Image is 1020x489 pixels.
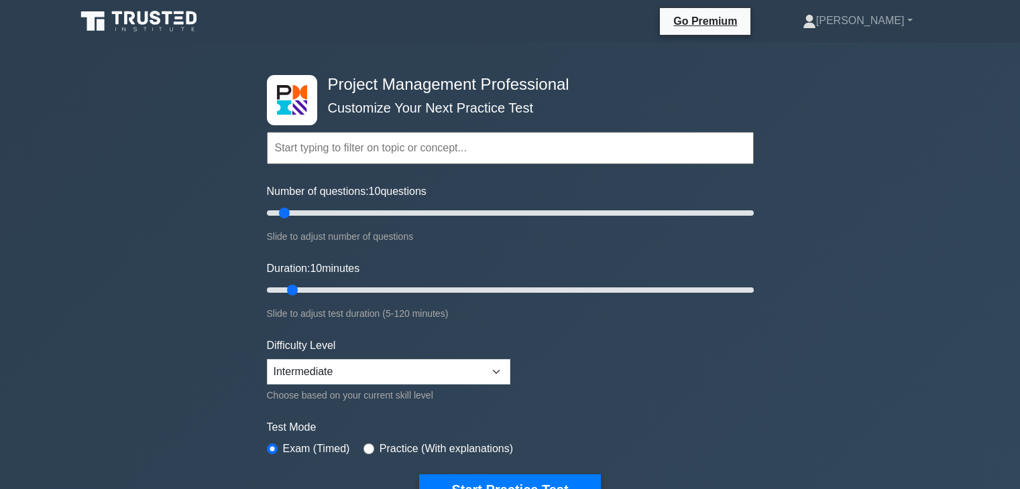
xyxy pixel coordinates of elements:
a: [PERSON_NAME] [771,7,945,34]
label: Practice (With explanations) [380,441,513,457]
label: Exam (Timed) [283,441,350,457]
label: Test Mode [267,419,754,435]
label: Difficulty Level [267,338,336,354]
span: 10 [369,186,381,197]
div: Slide to adjust number of questions [267,228,754,244]
input: Start typing to filter on topic or concept... [267,132,754,164]
div: Slide to adjust test duration (5-120 minutes) [267,305,754,322]
label: Number of questions: questions [267,184,427,200]
span: 10 [310,263,322,274]
h4: Project Management Professional [323,75,688,94]
label: Duration: minutes [267,261,360,277]
div: Choose based on your current skill level [267,387,510,403]
a: Go Premium [665,13,745,29]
